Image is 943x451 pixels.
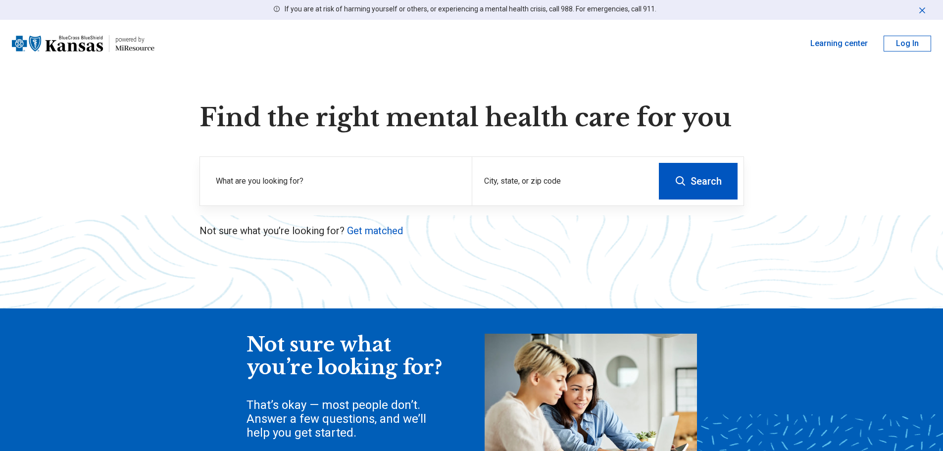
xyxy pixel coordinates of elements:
a: Learning center [810,38,868,50]
button: Dismiss [917,4,927,16]
h1: Find the right mental health care for you [199,103,744,133]
button: Log In [884,36,931,51]
div: That’s okay — most people don’t. Answer a few questions, and we’ll help you get started. [247,398,445,440]
label: What are you looking for? [216,175,460,187]
a: Get matched [347,225,403,237]
p: Not sure what you’re looking for? [199,224,744,238]
button: Search [659,163,738,200]
div: powered by [115,35,154,44]
div: Not sure what you’re looking for? [247,334,445,379]
a: Blue Cross Blue Shield Kansaspowered by [12,32,154,55]
p: If you are at risk of harming yourself or others, or experiencing a mental health crisis, call 98... [285,4,656,14]
img: Blue Cross Blue Shield Kansas [12,32,103,55]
